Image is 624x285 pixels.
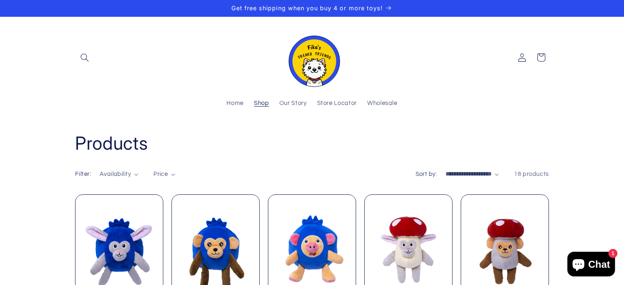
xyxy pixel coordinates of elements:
span: Get free shipping when you buy 4 or more toys! [231,5,383,11]
summary: Price [153,170,175,179]
a: Our Story [274,95,312,113]
img: Fika's Freaky Friends [283,28,341,87]
a: Wholesale [362,95,402,113]
inbox-online-store-chat: Shopify online store chat [565,252,617,278]
span: Availability [100,171,131,177]
summary: Search [75,48,94,67]
span: 18 products [514,171,549,177]
span: Home [226,100,244,107]
span: Shop [254,100,269,107]
a: Home [222,95,249,113]
a: Store Locator [312,95,362,113]
span: Price [153,171,168,177]
h1: Products [75,132,549,155]
a: Shop [249,95,274,113]
h2: Filter: [75,170,91,179]
span: Store Locator [317,100,357,107]
span: Our Story [279,100,307,107]
span: Wholesale [367,100,398,107]
summary: Availability (0 selected) [100,170,138,179]
label: Sort by: [416,171,437,177]
a: Fika's Freaky Friends [280,25,344,90]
